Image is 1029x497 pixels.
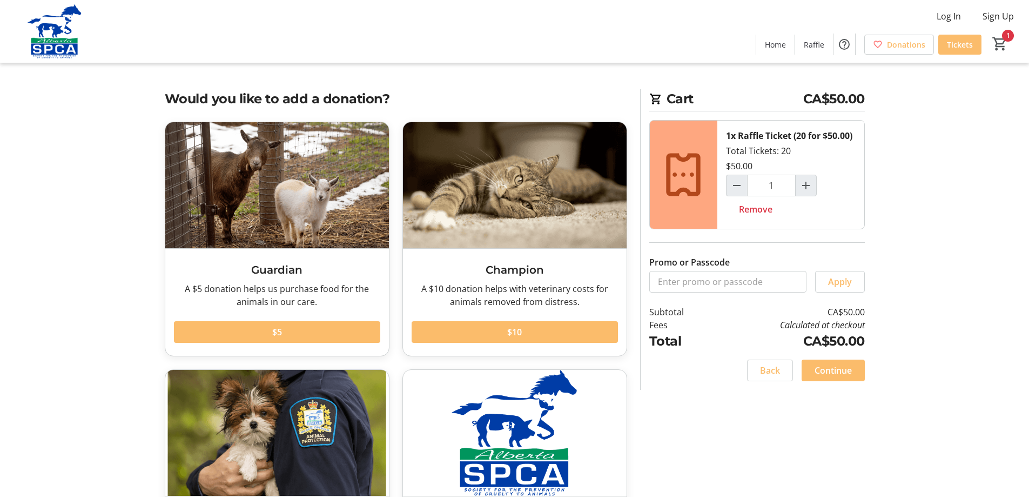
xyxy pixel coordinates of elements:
td: CA$50.00 [711,332,864,351]
button: $5 [174,321,380,343]
span: Back [760,364,780,377]
span: Apply [828,275,852,288]
input: Raffle Ticket (20 for $50.00) Quantity [747,175,796,196]
button: Decrement by one [727,175,747,196]
h2: Cart [649,89,865,111]
span: $10 [507,326,522,339]
td: Fees [649,319,712,332]
button: Back [747,360,793,381]
button: Continue [802,360,865,381]
span: Sign Up [983,10,1014,23]
img: Donate Another Amount [403,370,627,496]
span: Log In [937,10,961,23]
a: Tickets [938,35,981,55]
span: Raffle [804,39,824,50]
div: 1x Raffle Ticket (20 for $50.00) [726,129,852,142]
td: Calculated at checkout [711,319,864,332]
span: $5 [272,326,282,339]
span: Donations [887,39,925,50]
button: $10 [412,321,618,343]
span: CA$50.00 [803,89,865,109]
a: Donations [864,35,934,55]
a: Home [756,35,795,55]
span: Remove [739,203,772,216]
td: Total [649,332,712,351]
img: Animal Hero [165,370,389,496]
img: Guardian [165,122,389,248]
button: Remove [726,198,785,220]
h3: Champion [412,262,618,278]
span: Tickets [947,39,973,50]
button: Help [833,34,855,55]
td: Subtotal [649,306,712,319]
button: Apply [815,271,865,293]
div: A $10 donation helps with veterinary costs for animals removed from distress. [412,282,618,308]
img: Alberta SPCA's Logo [6,4,103,58]
td: CA$50.00 [711,306,864,319]
input: Enter promo or passcode [649,271,806,293]
h2: Would you like to add a donation? [165,89,627,109]
img: Champion [403,122,627,248]
button: Increment by one [796,175,816,196]
span: Home [765,39,786,50]
div: Total Tickets: 20 [717,121,864,229]
label: Promo or Passcode [649,256,730,269]
div: A $5 donation helps us purchase food for the animals in our care. [174,282,380,308]
button: Sign Up [974,8,1023,25]
span: Continue [815,364,852,377]
a: Raffle [795,35,833,55]
button: Log In [928,8,970,25]
div: $50.00 [726,160,752,173]
button: Cart [990,34,1010,54]
h3: Guardian [174,262,380,278]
